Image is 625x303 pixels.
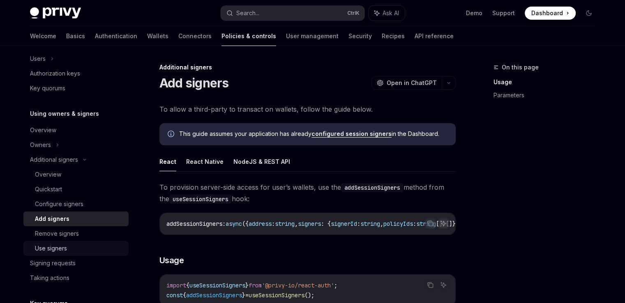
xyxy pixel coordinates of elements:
[23,241,129,256] a: Use signers
[494,76,602,89] a: Usage
[249,282,262,289] span: from
[30,109,99,119] h5: Using owners & signers
[242,292,245,299] span: }
[262,282,334,289] span: '@privy-io/react-auth'
[492,9,515,17] a: Support
[35,199,83,209] div: Configure signers
[357,220,360,227] span: :
[30,7,81,19] img: dark logo
[35,184,62,194] div: Quickstart
[341,183,404,192] code: addSessionSigners
[295,220,298,227] span: ,
[382,26,405,46] a: Recipes
[383,9,399,17] span: Ask AI
[159,103,456,115] span: To allow a third-party to transact on wallets, follow the guide below.
[168,131,176,139] svg: Info
[166,220,222,227] span: addSessionSigners
[35,214,69,224] div: Add signers
[166,292,183,299] span: const
[35,170,61,179] div: Overview
[360,220,380,227] span: string
[387,79,437,87] span: Open in ChatGPT
[166,282,186,289] span: import
[23,182,129,197] a: Quickstart
[245,282,249,289] span: }
[245,292,249,299] span: =
[147,26,168,46] a: Wallets
[30,83,65,93] div: Key quorums
[425,218,436,229] button: Copy the contents from the code block
[380,220,383,227] span: ,
[30,140,51,150] div: Owners
[23,226,129,241] a: Remove signers
[236,8,259,18] div: Search...
[415,26,454,46] a: API reference
[159,181,456,204] span: To provision server-side access for user’s wallets, use the method from the hook:
[321,220,331,227] span: : {
[525,7,576,20] a: Dashboard
[233,152,290,171] button: NodeJS & REST API
[186,282,189,289] span: {
[23,211,129,226] a: Add signers
[159,63,456,71] div: Additional signers
[347,10,360,16] span: Ctrl K
[159,76,229,90] h1: Add signers
[334,282,337,289] span: ;
[189,282,245,289] span: useSessionSigners
[169,195,232,204] code: useSessionSigners
[331,220,357,227] span: signerId
[221,26,276,46] a: Policies & controls
[466,9,482,17] a: Demo
[242,220,249,227] span: ({
[298,220,321,227] span: signers
[226,220,242,227] span: async
[369,6,405,21] button: Ask AI
[159,255,184,266] span: Usage
[30,155,78,165] div: Additional signers
[23,271,129,285] a: Taking actions
[186,152,224,171] button: React Native
[35,229,79,239] div: Remove signers
[186,292,242,299] span: addSessionSigners
[425,280,436,290] button: Copy the contents from the code block
[531,9,563,17] span: Dashboard
[272,220,275,227] span: :
[183,292,186,299] span: {
[30,258,76,268] div: Signing requests
[178,26,212,46] a: Connectors
[30,26,56,46] a: Welcome
[304,292,314,299] span: ();
[23,197,129,211] a: Configure signers
[221,6,364,21] button: Search...CtrlK
[438,280,449,290] button: Ask AI
[502,62,539,72] span: On this page
[416,220,436,227] span: string
[348,26,372,46] a: Security
[494,89,602,102] a: Parameters
[438,218,449,229] button: Ask AI
[23,66,129,81] a: Authorization keys
[311,130,392,138] a: configured session signers
[23,256,129,271] a: Signing requests
[582,7,595,20] button: Toggle dark mode
[413,220,416,227] span: :
[30,125,56,135] div: Overview
[159,152,176,171] button: React
[383,220,413,227] span: policyIds
[23,123,129,138] a: Overview
[35,243,67,253] div: Use signers
[30,69,80,78] div: Authorization keys
[23,167,129,182] a: Overview
[66,26,85,46] a: Basics
[23,81,129,96] a: Key quorums
[275,220,295,227] span: string
[249,292,304,299] span: useSessionSigners
[436,220,459,227] span: []}[]})
[95,26,137,46] a: Authentication
[286,26,339,46] a: User management
[222,220,226,227] span: :
[179,130,447,138] span: This guide assumes your application has already in the Dashboard.
[249,220,272,227] span: address
[371,76,442,90] button: Open in ChatGPT
[30,273,69,283] div: Taking actions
